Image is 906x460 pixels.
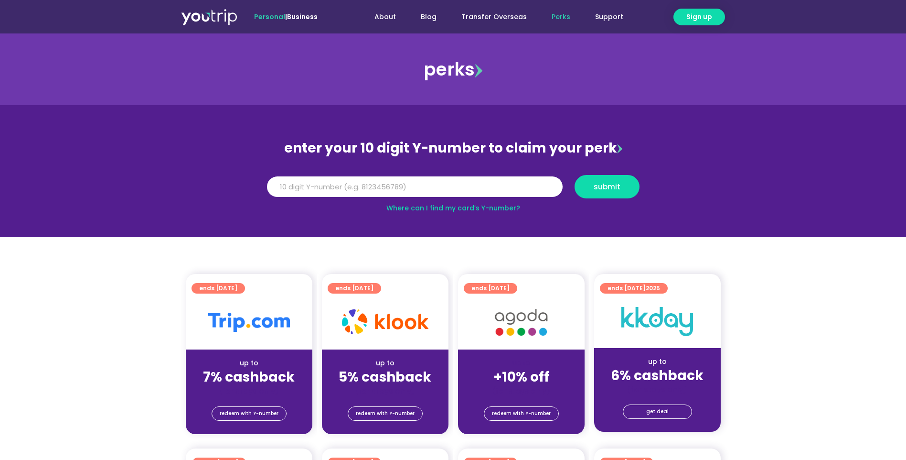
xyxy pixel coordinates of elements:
[212,406,287,421] a: redeem with Y-number
[262,136,644,161] div: enter your 10 digit Y-number to claim your perk
[449,8,539,26] a: Transfer Overseas
[328,283,381,294] a: ends [DATE]
[471,283,510,294] span: ends [DATE]
[356,407,415,420] span: redeem with Y-number
[512,358,530,368] span: up to
[220,407,278,420] span: redeem with Y-number
[335,283,373,294] span: ends [DATE]
[193,386,305,396] div: (for stays only)
[287,12,318,22] a: Business
[611,366,703,385] strong: 6% cashback
[594,183,620,190] span: submit
[623,405,692,419] a: get deal
[192,283,245,294] a: ends [DATE]
[602,357,713,367] div: up to
[348,406,423,421] a: redeem with Y-number
[646,405,669,418] span: get deal
[199,283,237,294] span: ends [DATE]
[686,12,712,22] span: Sign up
[254,12,285,22] span: Personal
[408,8,449,26] a: Blog
[362,8,408,26] a: About
[484,406,559,421] a: redeem with Y-number
[539,8,583,26] a: Perks
[492,407,551,420] span: redeem with Y-number
[330,358,441,368] div: up to
[330,386,441,396] div: (for stays only)
[602,384,713,394] div: (for stays only)
[343,8,636,26] nav: Menu
[203,368,295,386] strong: 7% cashback
[575,175,640,198] button: submit
[464,283,517,294] a: ends [DATE]
[646,284,660,292] span: 2025
[583,8,636,26] a: Support
[673,9,725,25] a: Sign up
[493,368,549,386] strong: +10% off
[339,368,431,386] strong: 5% cashback
[386,203,520,213] a: Where can I find my card’s Y-number?
[254,12,318,22] span: |
[267,175,640,206] form: Y Number
[193,358,305,368] div: up to
[600,283,668,294] a: ends [DATE]2025
[608,283,660,294] span: ends [DATE]
[267,176,563,197] input: 10 digit Y-number (e.g. 8123456789)
[466,386,577,396] div: (for stays only)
